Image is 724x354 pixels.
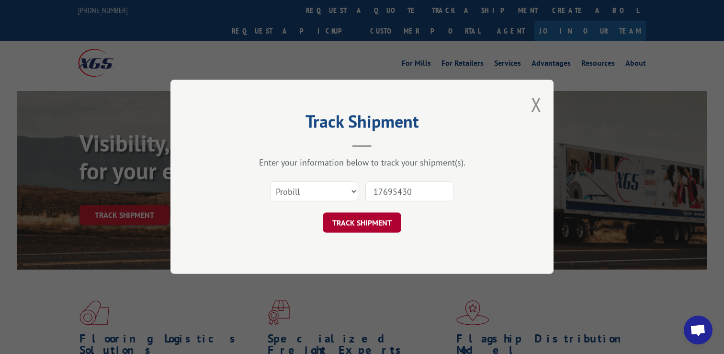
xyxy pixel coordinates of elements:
[531,92,542,117] button: Close modal
[365,182,453,202] input: Number(s)
[218,115,506,133] h2: Track Shipment
[323,213,401,233] button: TRACK SHIPMENT
[218,157,506,168] div: Enter your information below to track your shipment(s).
[684,316,713,344] div: Open chat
